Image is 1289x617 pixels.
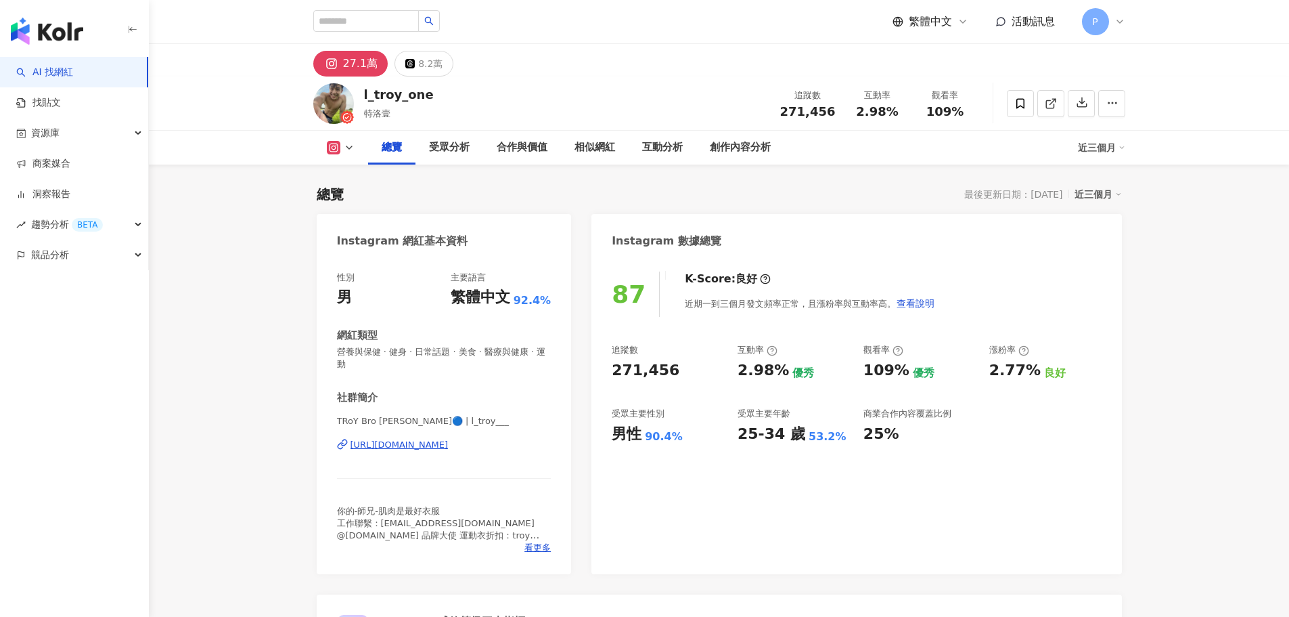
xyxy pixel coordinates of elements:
[809,429,846,444] div: 53.2%
[736,272,757,286] div: 良好
[989,344,1029,356] div: 漲粉率
[337,391,378,405] div: 社群簡介
[863,424,899,445] div: 25%
[337,287,352,308] div: 男
[313,51,388,77] button: 27.1萬
[1092,14,1098,29] span: P
[710,140,771,156] div: 創作內容分析
[418,54,443,73] div: 8.2萬
[896,290,935,317] button: 查看說明
[909,14,952,29] span: 繁體中文
[642,140,683,156] div: 互動分析
[685,272,771,286] div: K-Score :
[382,140,402,156] div: 總覽
[317,185,344,204] div: 總覽
[451,272,486,284] div: 主要語言
[1075,186,1122,203] div: 近三個月
[337,346,551,370] span: 營養與保健 · 健身 · 日常話題 · 美食 · 醫療與健康 · 運動
[16,157,70,171] a: 商案媒合
[451,287,510,308] div: 繁體中文
[863,344,903,356] div: 觀看率
[350,439,449,451] div: [URL][DOMAIN_NAME]
[16,66,73,79] a: searchAI 找網紅
[738,344,777,356] div: 互動率
[497,140,547,156] div: 合作與價值
[514,293,551,308] span: 92.4%
[424,16,434,26] span: search
[31,240,69,270] span: 競品分析
[1012,15,1055,28] span: 活動訊息
[31,209,103,240] span: 趨勢分析
[863,360,909,381] div: 109%
[16,220,26,230] span: rise
[1044,366,1066,381] div: 良好
[31,118,60,148] span: 資源庫
[913,366,934,381] div: 優秀
[897,298,934,309] span: 查看說明
[989,360,1041,381] div: 2.77%
[738,408,790,420] div: 受眾主要年齡
[852,89,903,102] div: 互動率
[612,344,638,356] div: 追蹤數
[337,234,468,249] div: Instagram 網紅基本資料
[612,424,641,445] div: 男性
[792,366,814,381] div: 優秀
[1078,137,1125,158] div: 近三個月
[612,360,679,381] div: 271,456
[337,328,378,343] div: 網紅類型
[394,51,453,77] button: 8.2萬
[16,96,61,110] a: 找貼文
[738,360,789,381] div: 2.98%
[926,105,964,119] span: 109%
[337,415,551,427] span: TRoY Bro [PERSON_NAME]🔵 | l_troy___
[72,218,103,232] div: BETA
[964,189,1062,200] div: 最後更新日期：[DATE]
[16,188,70,201] a: 洞察報告
[313,83,354,124] img: KOL Avatar
[612,234,721,249] div: Instagram 數據總覽
[920,89,971,102] div: 觀看率
[612,408,664,420] div: 受眾主要性別
[364,86,434,103] div: l_troy_one
[11,18,83,45] img: logo
[863,408,951,420] div: 商業合作內容覆蓋比例
[612,280,646,308] div: 87
[429,140,470,156] div: 受眾分析
[337,439,551,451] a: [URL][DOMAIN_NAME]
[364,108,390,119] span: 特洛壹
[574,140,615,156] div: 相似網紅
[856,105,898,119] span: 2.98%
[645,429,683,444] div: 90.4%
[337,272,355,284] div: 性別
[524,542,551,554] span: 看更多
[780,89,836,102] div: 追蹤數
[685,290,935,317] div: 近期一到三個月發文頻率正常，且漲粉率與互動率高。
[343,54,378,73] div: 27.1萬
[738,424,805,445] div: 25-34 歲
[337,506,540,578] span: 你的-師兄-肌肉是最好衣服 工作聯繫：[EMAIL_ADDRESS][DOMAIN_NAME] @[DOMAIN_NAME] 品牌大使 運動衣折扣：troy @bodygoalstw 蛋白優惠點...
[780,104,836,119] span: 271,456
